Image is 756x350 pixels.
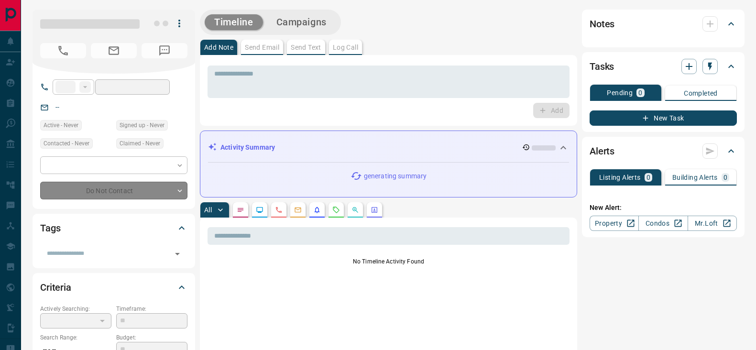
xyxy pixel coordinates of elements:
[208,139,569,156] div: Activity Summary
[256,206,263,214] svg: Lead Browsing Activity
[204,207,212,213] p: All
[267,14,336,30] button: Campaigns
[294,206,302,214] svg: Emails
[116,333,187,342] p: Budget:
[723,174,727,181] p: 0
[40,220,60,236] h2: Tags
[44,120,78,130] span: Active - Never
[40,280,71,295] h2: Criteria
[44,139,89,148] span: Contacted - Never
[40,182,187,199] div: Do Not Contact
[40,43,86,58] span: No Number
[40,305,111,313] p: Actively Searching:
[590,216,639,231] a: Property
[313,206,321,214] svg: Listing Alerts
[205,14,263,30] button: Timeline
[590,143,614,159] h2: Alerts
[590,12,737,35] div: Notes
[371,206,378,214] svg: Agent Actions
[40,333,111,342] p: Search Range:
[590,110,737,126] button: New Task
[590,203,737,213] p: New Alert:
[638,216,688,231] a: Condos
[646,174,650,181] p: 0
[638,89,642,96] p: 0
[116,305,187,313] p: Timeframe:
[120,120,164,130] span: Signed up - Never
[237,206,244,214] svg: Notes
[590,16,614,32] h2: Notes
[688,216,737,231] a: Mr.Loft
[208,257,570,266] p: No Timeline Activity Found
[220,142,275,153] p: Activity Summary
[672,174,718,181] p: Building Alerts
[364,171,427,181] p: generating summary
[204,44,233,51] p: Add Note
[607,89,633,96] p: Pending
[684,90,718,97] p: Completed
[275,206,283,214] svg: Calls
[590,59,614,74] h2: Tasks
[55,103,59,111] a: --
[142,43,187,58] span: No Number
[40,276,187,299] div: Criteria
[120,139,160,148] span: Claimed - Never
[91,43,137,58] span: No Email
[171,247,184,261] button: Open
[590,140,737,163] div: Alerts
[332,206,340,214] svg: Requests
[40,217,187,240] div: Tags
[590,55,737,78] div: Tasks
[351,206,359,214] svg: Opportunities
[599,174,641,181] p: Listing Alerts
